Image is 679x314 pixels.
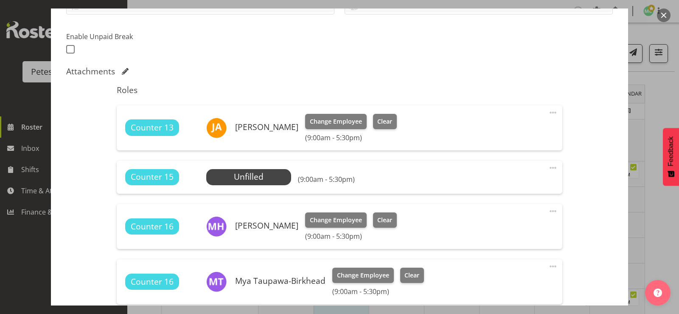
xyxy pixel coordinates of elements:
[235,221,298,230] h6: [PERSON_NAME]
[337,271,389,280] span: Change Employee
[66,31,195,42] label: Enable Unpaid Break
[66,66,115,76] h5: Attachments
[305,232,397,240] h6: (9:00am - 5:30pm)
[310,215,362,225] span: Change Employee
[305,212,367,228] button: Change Employee
[310,117,362,126] span: Change Employee
[373,212,397,228] button: Clear
[131,171,174,183] span: Counter 15
[298,175,355,184] h6: (9:00am - 5:30pm)
[131,122,174,134] span: Counter 13
[235,276,325,286] h6: Mya Taupawa-Birkhead
[404,271,419,280] span: Clear
[332,268,394,283] button: Change Employee
[667,136,675,166] span: Feedback
[305,114,367,129] button: Change Employee
[206,118,227,138] img: jeseryl-armstrong10788.jpg
[206,272,227,292] img: mya-taupawa-birkhead5814.jpg
[377,117,392,126] span: Clear
[332,287,424,296] h6: (9:00am - 5:30pm)
[131,221,174,233] span: Counter 16
[373,114,397,129] button: Clear
[235,122,298,132] h6: [PERSON_NAME]
[305,133,397,142] h6: (9:00am - 5:30pm)
[117,85,562,95] h5: Roles
[131,276,174,288] span: Counter 16
[206,216,227,237] img: mackenzie-halford4471.jpg
[654,289,662,297] img: help-xxl-2.png
[377,215,392,225] span: Clear
[234,171,264,182] span: Unfilled
[663,128,679,186] button: Feedback - Show survey
[400,268,424,283] button: Clear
